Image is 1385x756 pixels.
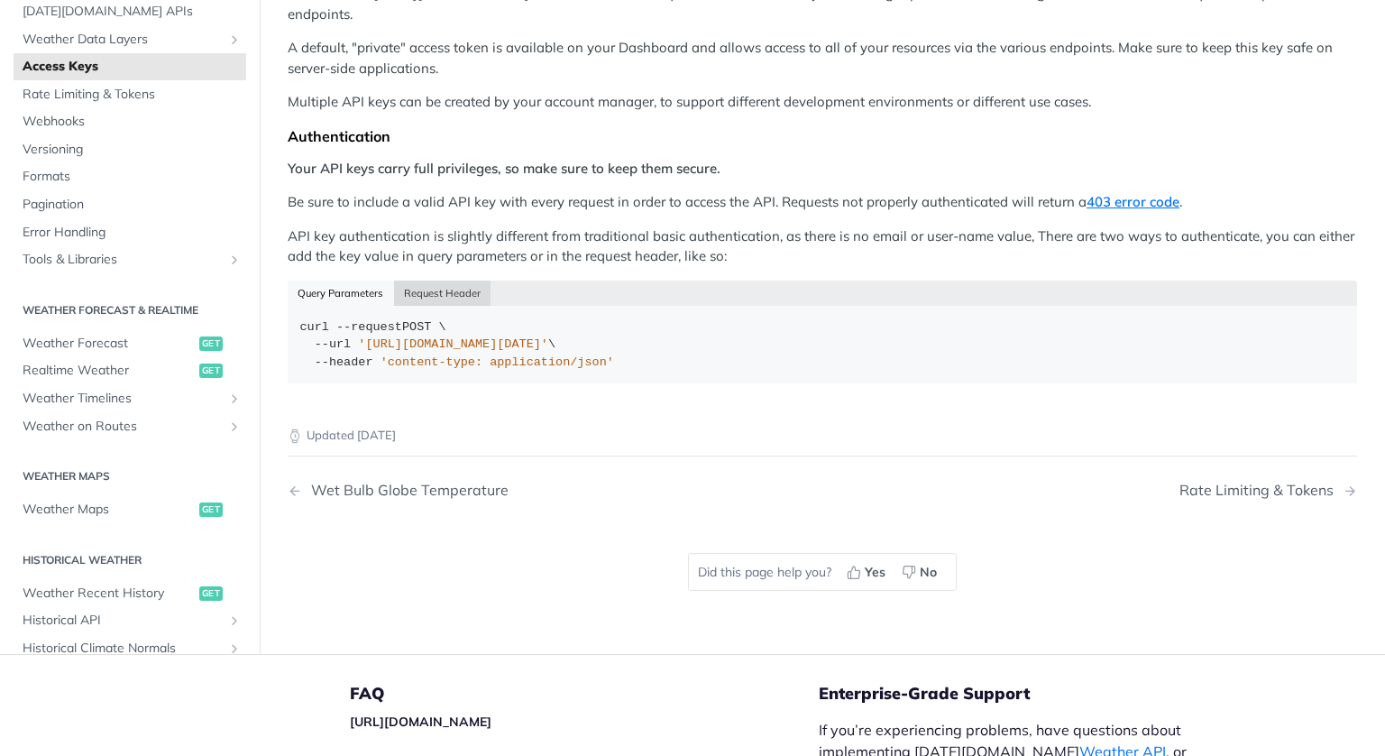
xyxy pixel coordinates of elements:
p: Updated [DATE] [288,427,1357,445]
span: get [199,337,223,351]
span: Weather on Routes [23,418,223,436]
span: Tools & Libraries [23,252,223,270]
button: Yes [840,558,895,585]
nav: Pagination Controls [288,464,1357,517]
p: Be sure to include a valid API key with every request in order to access the API. Requests not pr... [288,192,1357,213]
span: get [199,503,223,518]
a: Previous Page: Wet Bulb Globe Temperature [288,482,746,499]
h5: Enterprise-Grade Support [819,683,1241,705]
p: Multiple API keys can be created by your account manager, to support different development enviro... [288,92,1357,113]
button: Show subpages for Historical API [227,614,242,629]
span: Rate Limiting & Tokens [23,86,242,104]
a: [URL][DOMAIN_NAME] [350,714,491,730]
button: Show subpages for Historical Climate Normals [227,641,242,656]
span: Versioning [23,141,242,159]
span: get [199,586,223,601]
span: Weather Timelines [23,390,223,408]
a: Historical Climate NormalsShow subpages for Historical Climate Normals [14,635,246,662]
div: Did this page help you? [688,553,957,591]
a: 403 error code [1087,193,1179,210]
span: Yes [865,563,885,582]
button: Show subpages for Weather on Routes [227,419,242,434]
div: POST \ \ [300,318,1345,372]
button: Show subpages for Tools & Libraries [227,254,242,268]
a: Weather Forecastget [14,330,246,357]
button: No [895,558,947,585]
a: Weather Recent Historyget [14,580,246,607]
button: Show subpages for Weather Data Layers [227,32,242,47]
h2: Historical Weather [14,552,246,568]
span: Webhooks [23,114,242,132]
span: [DATE][DOMAIN_NAME] APIs [23,3,242,21]
span: 'content-type: application/json' [381,355,614,369]
a: Next Page: Rate Limiting & Tokens [1179,482,1357,499]
a: Weather Mapsget [14,497,246,524]
span: --url [315,337,352,351]
a: Realtime Weatherget [14,358,246,385]
button: Show subpages for Weather Timelines [227,392,242,406]
span: --request [336,320,402,334]
a: Historical APIShow subpages for Historical API [14,608,246,635]
p: API key authentication is slightly different from traditional basic authentication, as there is n... [288,226,1357,267]
span: Access Keys [23,59,242,77]
a: Formats [14,164,246,191]
span: Historical Climate Normals [23,640,223,658]
a: Access Keys [14,54,246,81]
span: '[URL][DOMAIN_NAME][DATE]' [358,337,548,351]
p: A default, "private" access token is available on your Dashboard and allows access to all of your... [288,38,1357,78]
span: Weather Data Layers [23,31,223,49]
span: Formats [23,169,242,187]
span: get [199,364,223,379]
strong: Your API keys carry full privileges, so make sure to keep them secure. [288,160,720,177]
span: Pagination [23,197,242,215]
div: Rate Limiting & Tokens [1179,482,1343,499]
a: Pagination [14,192,246,219]
h2: Weather Forecast & realtime [14,302,246,318]
div: Wet Bulb Globe Temperature [302,482,509,499]
span: Error Handling [23,224,242,242]
span: Weather Maps [23,502,195,520]
a: Tools & LibrariesShow subpages for Tools & Libraries [14,247,246,274]
a: Weather TimelinesShow subpages for Weather Timelines [14,385,246,412]
span: No [920,563,937,582]
span: Weather Forecast [23,335,195,353]
div: Authentication [288,127,1357,145]
a: Rate Limiting & Tokens [14,81,246,108]
a: Webhooks [14,109,246,136]
a: Versioning [14,136,246,163]
span: Historical API [23,613,223,631]
span: curl [300,320,329,334]
span: --header [315,355,373,369]
a: Weather Data LayersShow subpages for Weather Data Layers [14,26,246,53]
a: Error Handling [14,219,246,246]
h2: Weather Maps [14,469,246,485]
button: Request Header [394,281,491,306]
a: Weather on RoutesShow subpages for Weather on Routes [14,413,246,440]
span: Realtime Weather [23,363,195,381]
span: Weather Recent History [23,585,195,603]
h5: FAQ [350,683,819,705]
